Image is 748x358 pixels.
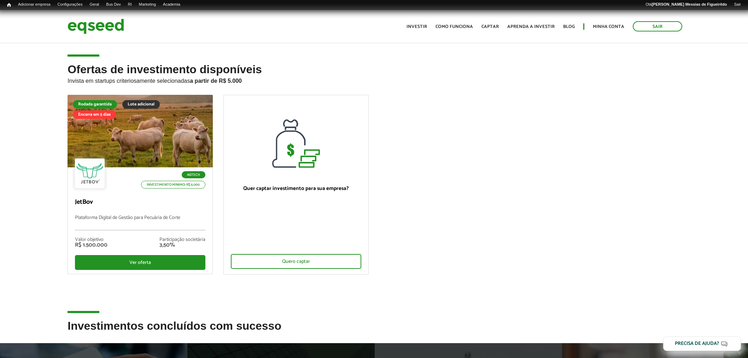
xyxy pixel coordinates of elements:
[507,24,555,29] a: Aprenda a investir
[68,63,680,95] h2: Ofertas de investimento disponíveis
[75,242,107,248] div: R$ 1.500.000
[73,100,117,109] div: Rodada garantida
[14,2,54,7] a: Adicionar empresa
[141,181,205,189] p: Investimento mínimo: R$ 5.000
[68,320,680,343] h2: Investimentos concluídos com sucesso
[7,2,11,7] span: Início
[159,2,184,7] a: Academia
[231,254,361,269] div: Quero captar
[135,2,159,7] a: Marketing
[68,76,680,84] p: Invista em startups criteriosamente selecionadas
[593,24,624,29] a: Minha conta
[651,2,727,6] strong: [PERSON_NAME] Messias de Figueirêdo
[68,17,124,36] img: EqSeed
[436,24,473,29] a: Como funciona
[563,24,575,29] a: Blog
[481,24,499,29] a: Captar
[182,171,205,178] p: Agtech
[159,237,205,242] div: Participação societária
[75,255,205,270] div: Ver oferta
[407,24,427,29] a: Investir
[223,95,369,275] a: Quer captar investimento para sua empresa? Quero captar
[730,2,744,7] a: Sair
[124,2,135,7] a: RI
[190,78,242,84] strong: a partir de R$ 5.000
[122,100,160,109] div: Lote adicional
[4,2,14,8] a: Início
[75,215,205,230] p: Plataforma Digital de Gestão para Pecuária de Corte
[103,2,124,7] a: Bus Dev
[75,237,107,242] div: Valor objetivo
[75,198,205,206] p: JetBov
[633,21,682,31] a: Sair
[159,242,205,248] div: 3,50%
[86,2,103,7] a: Geral
[231,185,361,192] p: Quer captar investimento para sua empresa?
[73,110,116,119] div: Encerra em 5 dias
[68,95,213,274] a: Rodada garantida Lote adicional Encerra em 5 dias Agtech Investimento mínimo: R$ 5.000 JetBov Pla...
[642,2,730,7] a: Olá[PERSON_NAME] Messias de Figueirêdo
[54,2,86,7] a: Configurações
